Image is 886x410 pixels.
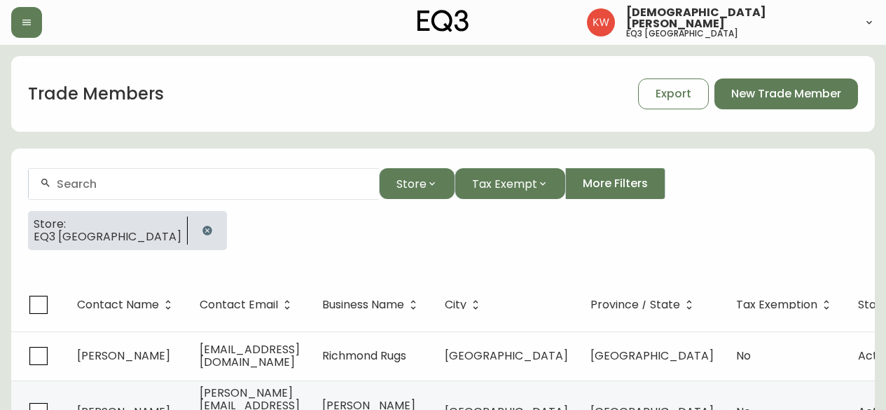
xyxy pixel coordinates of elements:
[736,348,751,364] span: No
[714,78,858,109] button: New Trade Member
[322,348,406,364] span: Richmond Rugs
[583,176,648,191] span: More Filters
[322,301,404,309] span: Business Name
[322,299,422,311] span: Business Name
[34,218,181,231] span: Store:
[626,7,852,29] span: [DEMOGRAPHIC_DATA][PERSON_NAME]
[736,299,836,311] span: Tax Exemption
[656,86,691,102] span: Export
[565,168,665,199] button: More Filters
[77,301,159,309] span: Contact Name
[77,348,170,364] span: [PERSON_NAME]
[28,82,164,106] h1: Trade Members
[455,168,565,199] button: Tax Exempt
[445,348,568,364] span: [GEOGRAPHIC_DATA]
[417,10,469,32] img: logo
[445,299,485,311] span: City
[77,299,177,311] span: Contact Name
[200,341,300,370] span: [EMAIL_ADDRESS][DOMAIN_NAME]
[587,8,615,36] img: f33162b67396b0982c40ce2a87247151
[736,301,817,309] span: Tax Exemption
[626,29,738,38] h5: eq3 [GEOGRAPHIC_DATA]
[57,177,368,191] input: Search
[200,301,278,309] span: Contact Email
[590,301,680,309] span: Province / State
[34,231,181,243] span: EQ3 [GEOGRAPHIC_DATA]
[590,348,714,364] span: [GEOGRAPHIC_DATA]
[379,168,455,199] button: Store
[200,299,296,311] span: Contact Email
[396,175,427,193] span: Store
[638,78,709,109] button: Export
[472,175,537,193] span: Tax Exempt
[590,299,698,311] span: Province / State
[445,301,466,309] span: City
[731,86,841,102] span: New Trade Member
